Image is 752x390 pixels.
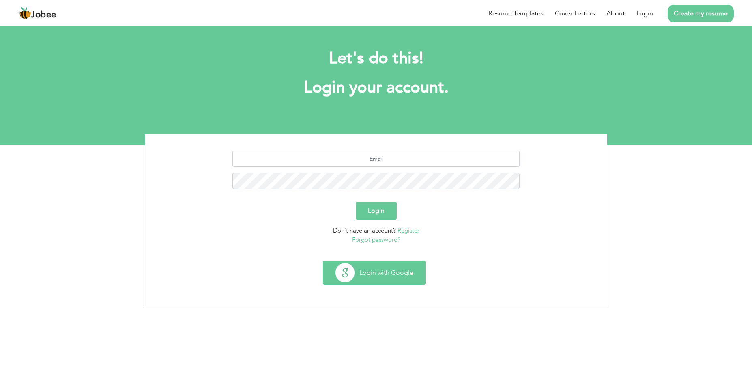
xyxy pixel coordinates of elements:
img: jobee.io [18,7,31,20]
a: About [606,9,625,18]
h2: Let's do this! [157,48,595,69]
span: Don't have an account? [333,226,396,235]
a: Jobee [18,7,56,20]
a: Cover Letters [555,9,595,18]
a: Register [397,226,419,235]
a: Login [636,9,653,18]
a: Create my resume [668,5,734,22]
h1: Login your account. [157,77,595,98]
input: Email [232,151,520,167]
button: Login [356,202,397,220]
a: Resume Templates [488,9,544,18]
a: Forgot password? [352,236,400,244]
button: Login with Google [323,261,425,284]
span: Jobee [31,11,56,19]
